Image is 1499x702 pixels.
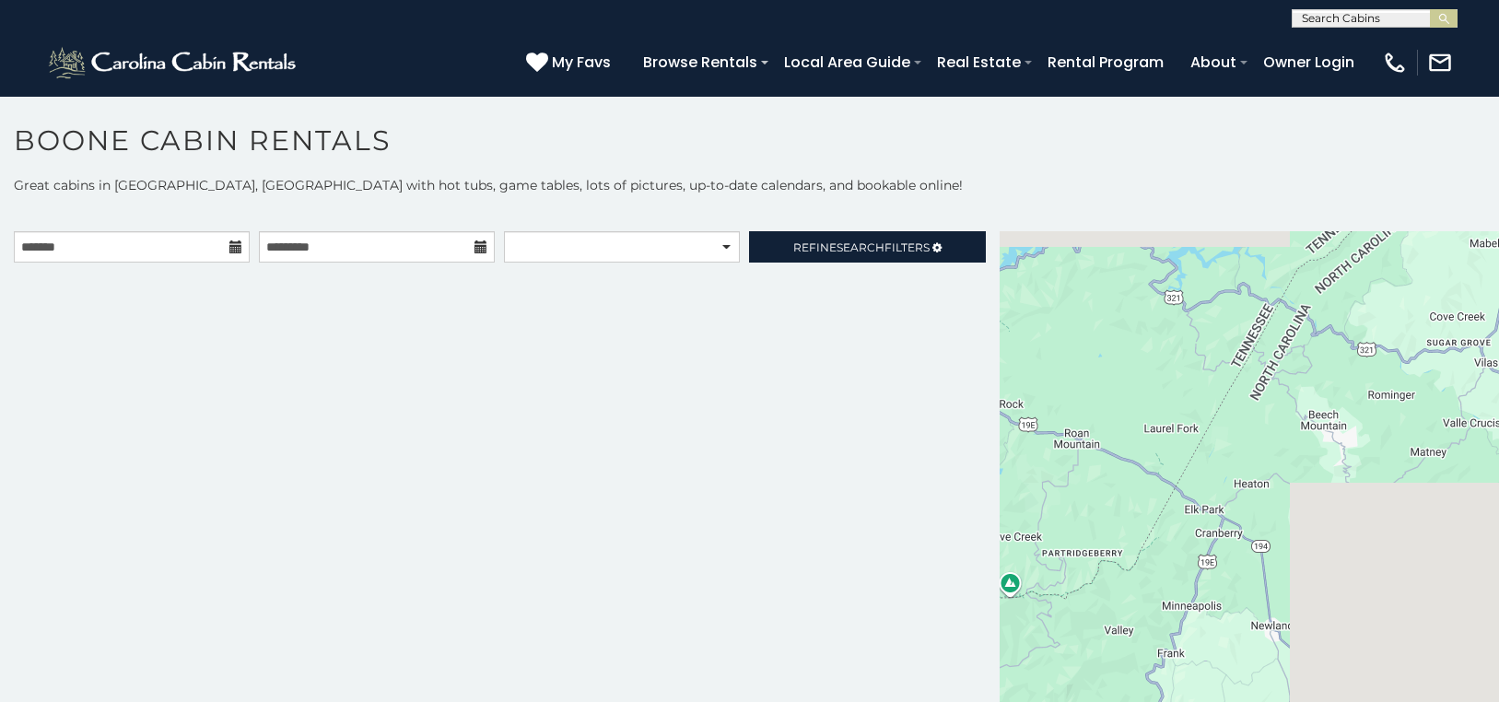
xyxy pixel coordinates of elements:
a: My Favs [526,51,615,75]
a: Browse Rentals [634,46,767,78]
img: White-1-2.png [46,44,301,81]
a: Owner Login [1254,46,1364,78]
a: Real Estate [928,46,1030,78]
span: My Favs [552,51,611,74]
img: phone-regular-white.png [1382,50,1408,76]
span: Refine Filters [793,240,930,254]
a: RefineSearchFilters [749,231,985,263]
a: About [1181,46,1246,78]
span: Search [837,240,884,254]
img: mail-regular-white.png [1427,50,1453,76]
a: Rental Program [1038,46,1173,78]
a: Local Area Guide [775,46,919,78]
